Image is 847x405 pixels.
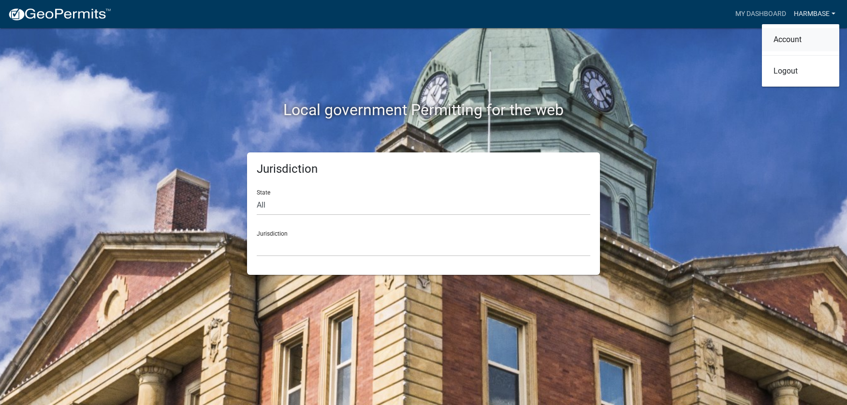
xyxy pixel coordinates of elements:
[155,101,692,119] h2: Local government Permitting for the web
[762,24,839,87] div: harmbase
[762,60,839,83] a: Logout
[257,162,590,176] h5: Jurisdiction
[790,5,839,23] a: harmbase
[731,5,790,23] a: My Dashboard
[762,28,839,51] a: Account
